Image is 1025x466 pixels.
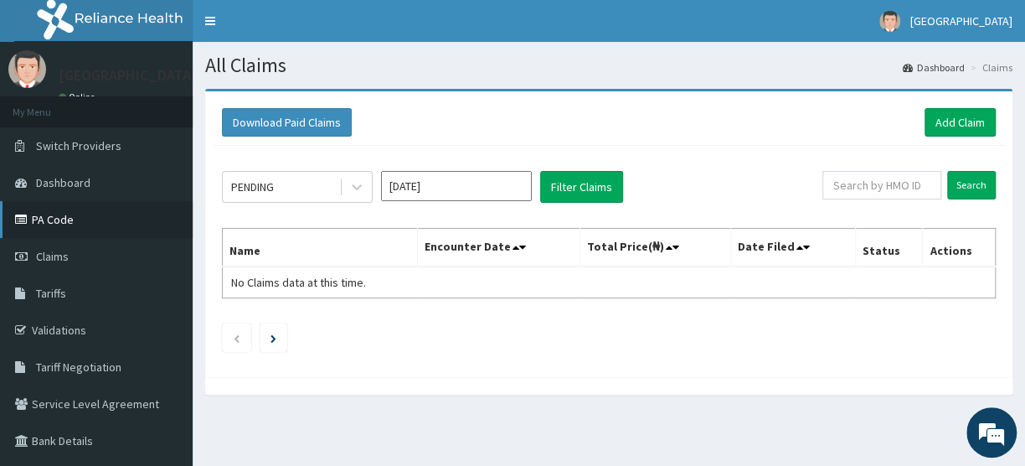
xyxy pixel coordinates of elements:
[231,275,366,290] span: No Claims data at this time.
[223,229,418,267] th: Name
[879,11,900,32] img: User Image
[233,330,240,345] a: Previous page
[925,108,996,137] a: Add Claim
[36,138,121,153] span: Switch Providers
[36,360,121,375] span: Tariff Negotiation
[579,229,730,267] th: Total Price(₦)
[275,8,315,49] div: Minimize live chat window
[97,132,231,301] span: We're online!
[381,171,532,201] input: Select Month and Year
[855,229,922,267] th: Status
[8,50,46,88] img: User Image
[417,229,579,267] th: Encounter Date
[222,108,352,137] button: Download Paid Claims
[947,171,996,199] input: Search
[923,229,996,267] th: Actions
[8,298,319,357] textarea: Type your message and hit 'Enter'
[36,286,66,301] span: Tariffs
[540,171,623,203] button: Filter Claims
[822,171,941,199] input: Search by HMO ID
[59,68,197,83] p: [GEOGRAPHIC_DATA]
[270,330,276,345] a: Next page
[231,179,274,195] div: PENDING
[910,13,1012,28] span: [GEOGRAPHIC_DATA]
[36,249,69,264] span: Claims
[31,84,68,126] img: d_794563401_company_1708531726252_794563401
[59,91,99,103] a: Online
[36,175,90,190] span: Dashboard
[730,229,855,267] th: Date Filed
[205,54,1012,76] h1: All Claims
[903,60,965,75] a: Dashboard
[966,60,1012,75] li: Claims
[87,94,281,116] div: Chat with us now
